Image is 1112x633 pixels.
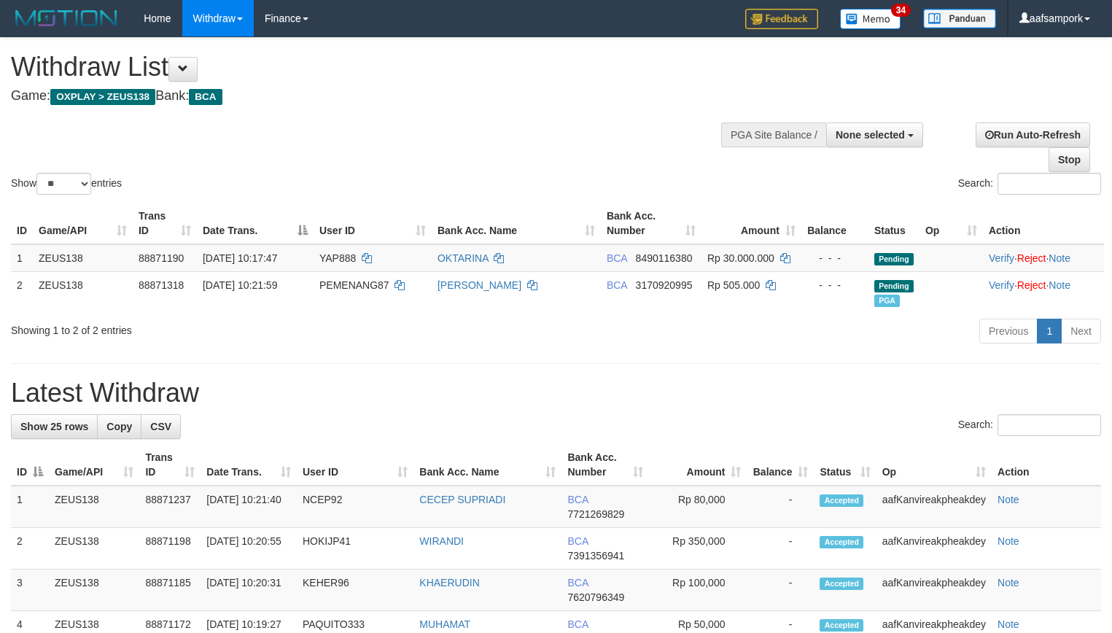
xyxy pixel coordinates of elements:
div: - - - [807,251,863,265]
h1: Withdraw List [11,53,727,82]
td: [DATE] 10:20:55 [201,528,297,570]
th: Trans ID: activate to sort column ascending [139,444,201,486]
span: BCA [567,618,588,630]
a: Note [998,577,1019,589]
a: Verify [989,279,1014,291]
a: Copy [97,414,141,439]
th: User ID: activate to sort column ascending [297,444,413,486]
img: Feedback.jpg [745,9,818,29]
a: Note [998,494,1019,505]
span: YAP888 [319,252,356,264]
span: BCA [607,279,627,291]
td: 88871185 [139,570,201,611]
a: Run Auto-Refresh [976,123,1090,147]
th: Balance [801,203,868,244]
td: 88871237 [139,486,201,528]
label: Show entries [11,173,122,195]
h4: Game: Bank: [11,89,727,104]
input: Search: [998,173,1101,195]
td: ZEUS138 [49,570,139,611]
span: Accepted [820,494,863,507]
td: 3 [11,570,49,611]
a: [PERSON_NAME] [438,279,521,291]
th: Bank Acc. Number: activate to sort column ascending [561,444,648,486]
span: Pending [874,280,914,292]
td: [DATE] 10:21:40 [201,486,297,528]
a: Reject [1017,279,1046,291]
td: - [747,570,814,611]
a: Note [1049,279,1070,291]
a: Show 25 rows [11,414,98,439]
h1: Latest Withdraw [11,378,1101,408]
a: CECEP SUPRIADI [419,494,505,505]
img: panduan.png [923,9,996,28]
td: ZEUS138 [49,528,139,570]
th: Op: activate to sort column ascending [919,203,983,244]
td: HOKIJP41 [297,528,413,570]
span: Copy 7391356941 to clipboard [567,550,624,562]
th: Bank Acc. Name: activate to sort column ascending [432,203,601,244]
td: aafKanvireakpheakdey [876,486,992,528]
span: BCA [567,535,588,547]
span: Accepted [820,578,863,590]
th: Status [868,203,919,244]
td: aafKanvireakpheakdey [876,570,992,611]
th: Amount: activate to sort column ascending [649,444,747,486]
a: Note [998,535,1019,547]
span: Accepted [820,536,863,548]
span: BCA [567,577,588,589]
th: Balance: activate to sort column ascending [747,444,814,486]
a: OKTARINA [438,252,489,264]
a: Note [1049,252,1070,264]
span: 34 [891,4,911,17]
span: BCA [607,252,627,264]
div: - - - [807,278,863,292]
th: Op: activate to sort column ascending [876,444,992,486]
td: · · [983,244,1104,272]
td: 1 [11,486,49,528]
th: Date Trans.: activate to sort column ascending [201,444,297,486]
th: Date Trans.: activate to sort column descending [197,203,314,244]
input: Search: [998,414,1101,436]
a: Next [1061,319,1101,343]
label: Search: [958,414,1101,436]
a: Stop [1049,147,1090,172]
select: Showentries [36,173,91,195]
th: Game/API: activate to sort column ascending [33,203,133,244]
span: [DATE] 10:17:47 [203,252,277,264]
span: Accepted [820,619,863,632]
div: PGA Site Balance / [721,123,826,147]
span: Rp 30.000.000 [707,252,774,264]
td: 88871198 [139,528,201,570]
img: MOTION_logo.png [11,7,122,29]
span: BCA [567,494,588,505]
td: aafKanvireakpheakdey [876,528,992,570]
td: · · [983,271,1104,313]
td: KEHER96 [297,570,413,611]
span: Copy 3170920995 to clipboard [636,279,693,291]
span: BCA [189,89,222,105]
span: Copy 8490116380 to clipboard [636,252,693,264]
a: Reject [1017,252,1046,264]
img: Button%20Memo.svg [840,9,901,29]
th: Action [983,203,1104,244]
a: KHAERUDIN [419,577,479,589]
td: 1 [11,244,33,272]
th: Bank Acc. Number: activate to sort column ascending [601,203,701,244]
span: None selected [836,129,905,141]
td: ZEUS138 [49,486,139,528]
th: ID: activate to sort column descending [11,444,49,486]
td: 2 [11,271,33,313]
td: Rp 80,000 [649,486,747,528]
span: Show 25 rows [20,421,88,432]
td: Rp 100,000 [649,570,747,611]
a: WIRANDI [419,535,464,547]
th: Trans ID: activate to sort column ascending [133,203,197,244]
span: 88871190 [139,252,184,264]
td: - [747,486,814,528]
span: Marked by aafnoeunsreypich [874,295,900,307]
button: None selected [826,123,923,147]
a: Verify [989,252,1014,264]
span: Copy 7721269829 to clipboard [567,508,624,520]
td: 2 [11,528,49,570]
